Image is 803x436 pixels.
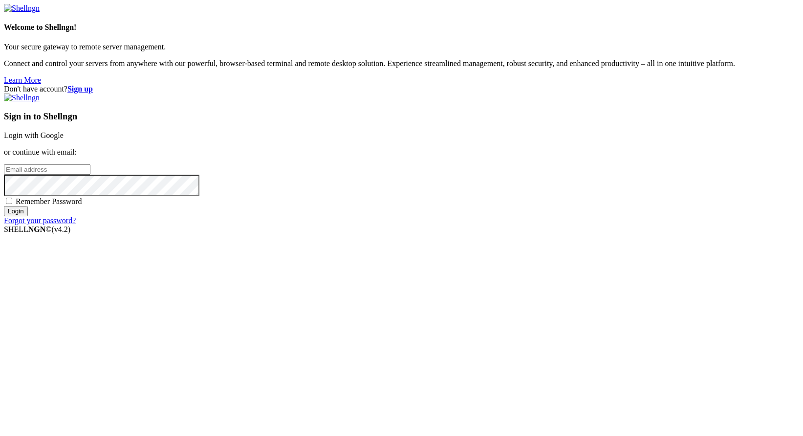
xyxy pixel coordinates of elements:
[4,216,76,225] a: Forgot your password?
[6,198,12,204] input: Remember Password
[4,59,799,68] p: Connect and control your servers from anywhere with our powerful, browser-based terminal and remo...
[4,43,799,51] p: Your secure gateway to remote server management.
[67,85,93,93] a: Sign up
[28,225,46,233] b: NGN
[4,225,70,233] span: SHELL ©
[4,76,41,84] a: Learn More
[4,93,40,102] img: Shellngn
[4,111,799,122] h3: Sign in to Shellngn
[4,23,799,32] h4: Welcome to Shellngn!
[4,85,799,93] div: Don't have account?
[16,197,82,206] span: Remember Password
[4,206,28,216] input: Login
[4,131,64,139] a: Login with Google
[52,225,71,233] span: 4.2.0
[4,4,40,13] img: Shellngn
[4,148,799,157] p: or continue with email:
[4,164,90,175] input: Email address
